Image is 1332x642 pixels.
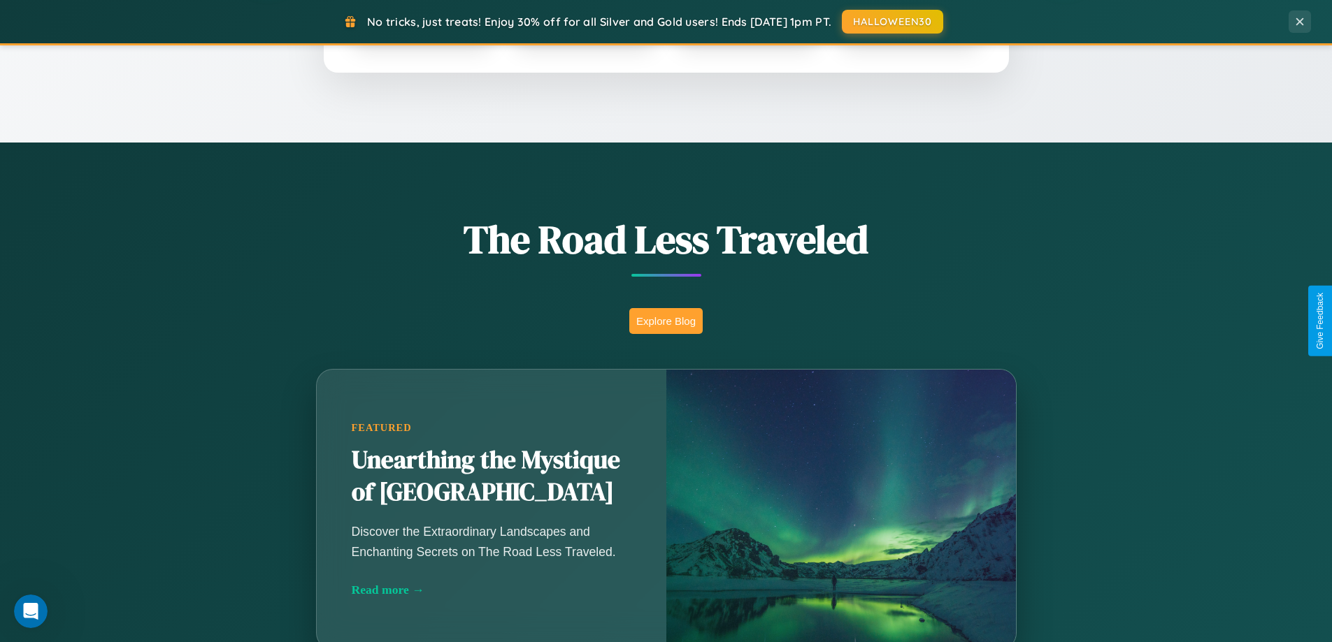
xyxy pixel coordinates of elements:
h1: The Road Less Traveled [247,212,1086,266]
span: No tricks, just treats! Enjoy 30% off for all Silver and Gold users! Ends [DATE] 1pm PT. [367,15,831,29]
h2: Unearthing the Mystique of [GEOGRAPHIC_DATA] [352,444,631,509]
div: Featured [352,422,631,434]
p: Discover the Extraordinary Landscapes and Enchanting Secrets on The Road Less Traveled. [352,522,631,561]
button: HALLOWEEN30 [842,10,943,34]
div: Give Feedback [1315,293,1325,349]
button: Explore Blog [629,308,703,334]
div: Read more → [352,583,631,597]
iframe: Intercom live chat [14,594,48,628]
